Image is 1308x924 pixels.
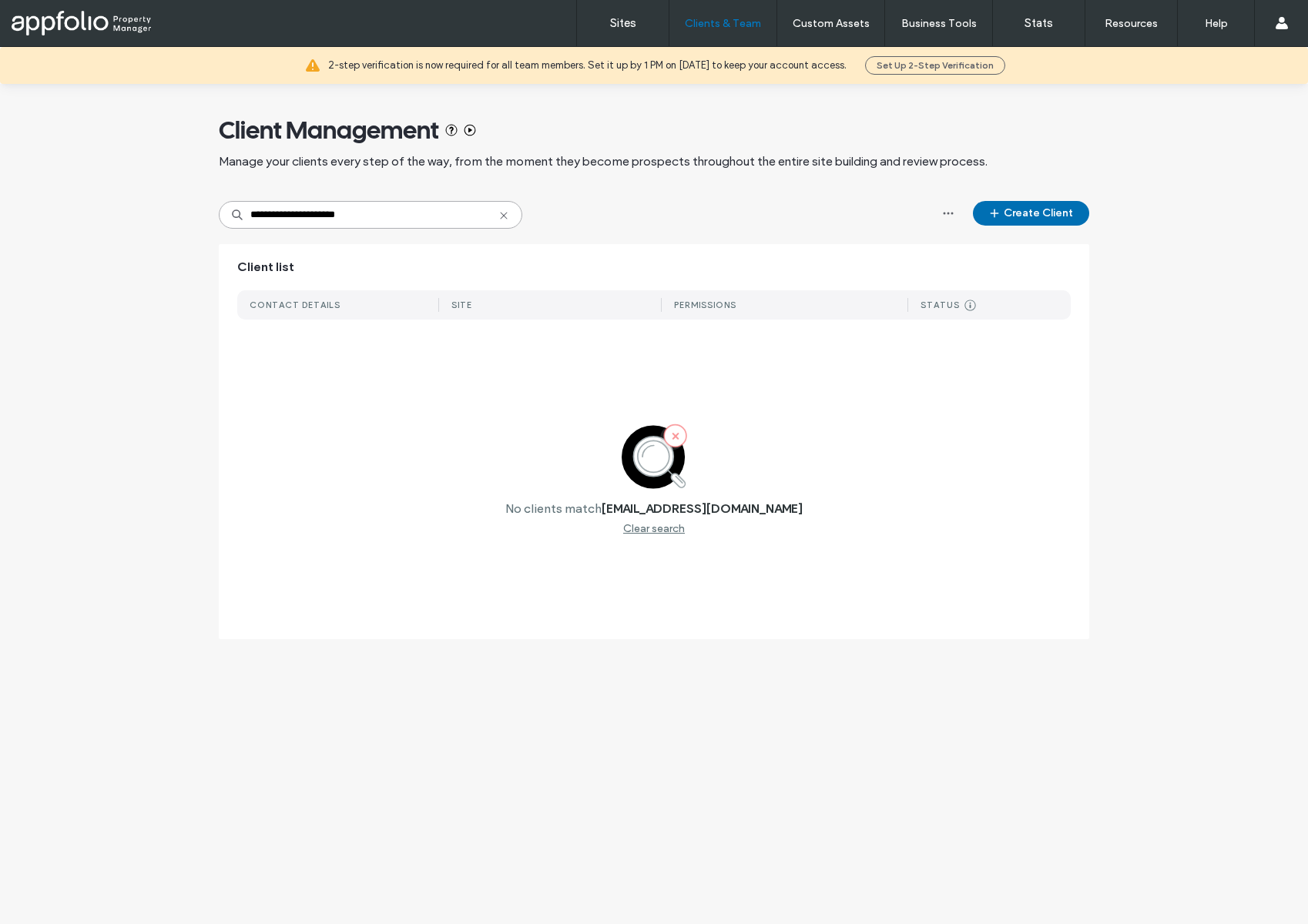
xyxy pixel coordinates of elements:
[219,153,988,170] span: Manage your clients every step of the way, from the moment they become prospects throughout the e...
[674,300,736,310] div: PERMISSIONS
[1205,17,1228,30] label: Help
[1105,17,1158,30] label: Resources
[973,201,1089,226] button: Create Client
[865,56,1005,75] button: Set Up 2-Step Verification
[1025,16,1053,30] label: Stats
[921,300,960,310] div: STATUS
[237,259,294,276] span: Client list
[505,501,602,516] label: No clients match
[328,58,847,73] span: 2-step verification is now required for all team members. Set it up by 1 PM on [DATE] to keep you...
[793,17,870,30] label: Custom Assets
[219,115,439,146] span: Client Management
[685,17,761,30] label: Clients & Team
[451,300,472,310] div: SITE
[35,11,67,25] span: Help
[602,501,803,516] label: [EMAIL_ADDRESS][DOMAIN_NAME]
[623,522,685,535] div: Clear search
[250,300,340,310] div: CONTACT DETAILS
[610,16,636,30] label: Sites
[901,17,977,30] label: Business Tools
